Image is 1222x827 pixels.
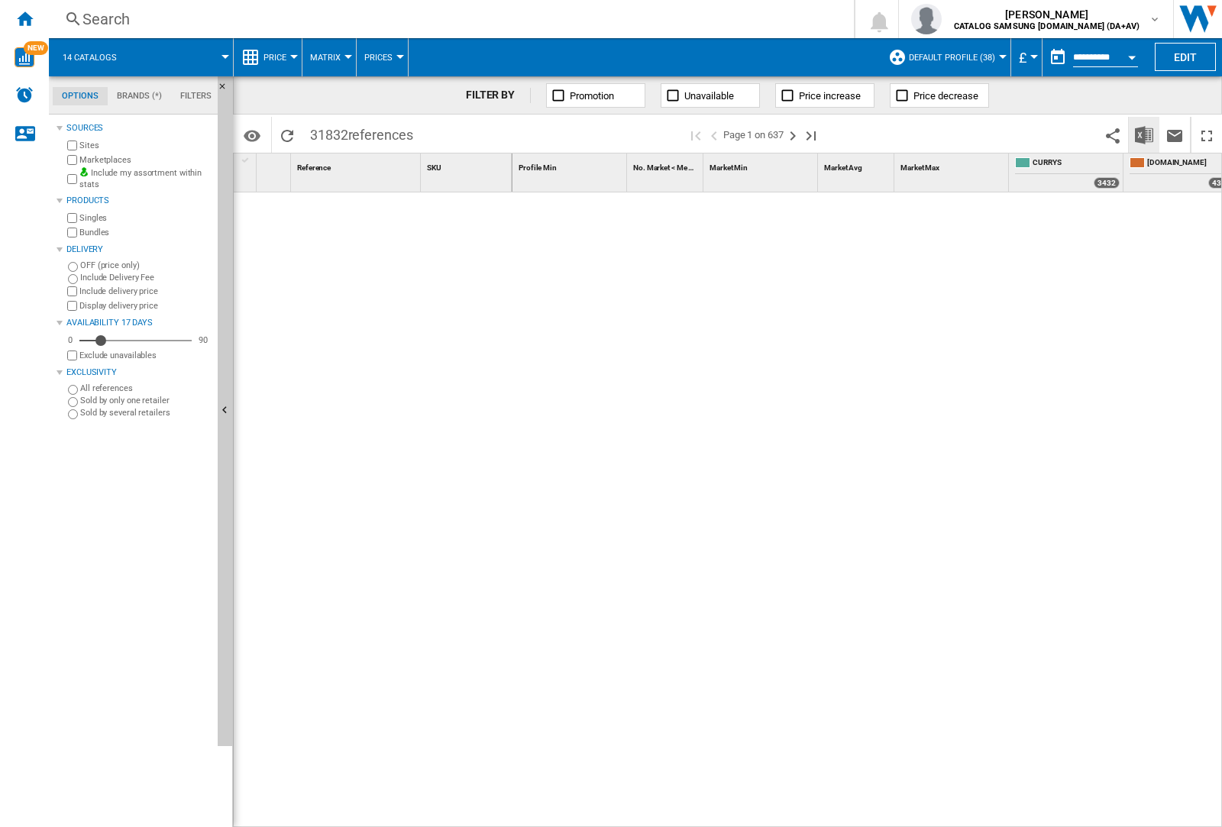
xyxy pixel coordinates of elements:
button: md-calendar [1043,42,1073,73]
input: All references [68,385,78,395]
span: Profile Min [519,163,557,172]
span: references [348,127,413,143]
span: Matrix [310,53,341,63]
span: Market Max [900,163,939,172]
button: Unavailable [661,83,760,108]
label: Sold by only one retailer [80,395,212,406]
input: Display delivery price [67,351,77,360]
img: wise-card.svg [15,47,34,67]
input: OFF (price only) [68,262,78,272]
img: mysite-bg-18x18.png [79,167,89,176]
button: Last page [802,117,820,153]
div: Market Min Sort None [706,153,817,177]
md-slider: Availability [79,333,192,348]
div: Sort None [424,153,512,177]
img: alerts-logo.svg [15,86,34,104]
div: Price [241,38,294,76]
md-tab-item: Filters [171,87,221,105]
label: Sites [79,140,212,151]
button: Price increase [775,83,874,108]
div: Exclusivity [66,367,212,379]
img: excel-24x24.png [1135,126,1153,144]
button: Price [263,38,294,76]
label: Bundles [79,227,212,238]
span: Unavailable [684,90,734,102]
input: Sold by only one retailer [68,397,78,407]
button: Share this bookmark with others [1098,117,1128,153]
label: Include my assortment within stats [79,167,212,191]
label: Marketplaces [79,154,212,166]
div: Sort None [630,153,703,177]
span: £ [1019,50,1026,66]
md-tab-item: Brands (*) [108,87,171,105]
input: Include Delivery Fee [68,274,78,284]
div: Market Max Sort None [897,153,1008,177]
div: Search [82,8,814,30]
span: SKU [427,163,441,172]
button: Price decrease [890,83,989,108]
span: Price [263,53,286,63]
div: 14 catalogs [57,38,225,76]
button: Hide [218,76,236,104]
span: No. Market < Me [633,163,687,172]
label: Display delivery price [79,300,212,312]
span: Promotion [570,90,614,102]
input: Include delivery price [67,286,77,296]
div: Profile Min Sort None [516,153,626,177]
div: Market Avg Sort None [821,153,894,177]
button: Matrix [310,38,348,76]
label: Include delivery price [79,286,212,297]
button: Maximize [1191,117,1222,153]
div: SKU Sort None [424,153,512,177]
button: Promotion [546,83,645,108]
img: profile.jpg [911,4,942,34]
button: Options [237,121,267,149]
div: Sources [66,122,212,134]
div: Default profile (38) [888,38,1003,76]
button: First page [687,117,705,153]
button: Edit [1155,43,1216,71]
span: Prices [364,53,393,63]
div: Products [66,195,212,207]
div: No. Market < Me Sort None [630,153,703,177]
span: CURRYS [1033,157,1120,170]
input: Sold by several retailers [68,409,78,419]
span: Price decrease [913,90,978,102]
button: Hide [218,76,233,746]
span: Market Avg [824,163,862,172]
input: Include my assortment within stats [67,170,77,189]
button: Prices [364,38,400,76]
span: Page 1 on 637 [723,117,784,153]
span: Reference [297,163,331,172]
button: Send this report by email [1159,117,1190,153]
span: Market Min [710,163,748,172]
span: [PERSON_NAME] [954,7,1140,22]
button: Default profile (38) [909,38,1003,76]
div: 0 [64,334,76,346]
div: 3432 offers sold by CURRYS [1094,177,1120,189]
div: Sort None [821,153,894,177]
div: CURRYS 3432 offers sold by CURRYS [1012,153,1123,192]
button: >Previous page [705,117,723,153]
input: Display delivery price [67,301,77,311]
div: Sort None [260,153,290,177]
div: 90 [195,334,212,346]
div: Delivery [66,244,212,256]
div: Availability 17 Days [66,317,212,329]
span: NEW [24,41,48,55]
button: Open calendar [1118,41,1146,69]
div: Sort None [897,153,1008,177]
span: Default profile (38) [909,53,995,63]
div: £ [1019,38,1034,76]
button: 14 catalogs [63,38,132,76]
button: Reload [272,117,302,153]
span: Price increase [799,90,861,102]
label: Exclude unavailables [79,350,212,361]
input: Marketplaces [67,155,77,165]
label: Singles [79,212,212,224]
input: Bundles [67,228,77,237]
div: FILTER BY [466,88,531,103]
md-menu: Currency [1011,38,1043,76]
